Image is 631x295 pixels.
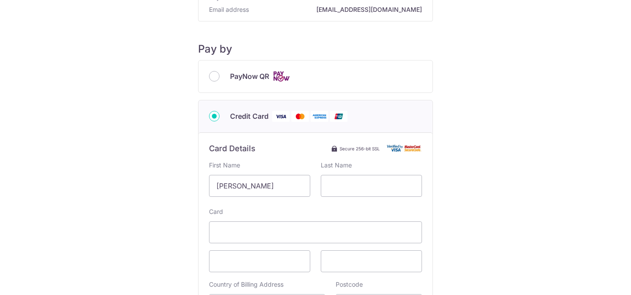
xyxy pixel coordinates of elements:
[328,256,415,267] iframe: Secure card security code input frame
[209,280,284,289] label: Country of Billing Address
[252,5,422,14] strong: [EMAIL_ADDRESS][DOMAIN_NAME]
[209,111,422,122] div: Credit Card Visa Mastercard American Express Union Pay
[209,143,255,154] h6: Card Details
[198,43,433,56] h5: Pay by
[209,161,240,170] label: First Name
[311,111,328,122] img: American Express
[321,161,352,170] label: Last Name
[209,5,249,14] span: Email address
[387,145,422,152] img: Card secure
[272,111,290,122] img: Visa
[330,111,347,122] img: Union Pay
[291,111,309,122] img: Mastercard
[216,227,415,238] iframe: Secure card number input frame
[273,71,290,82] img: Cards logo
[336,280,363,289] label: Postcode
[230,111,269,121] span: Credit Card
[209,207,223,216] label: Card
[209,71,422,82] div: PayNow QR Cards logo
[216,256,303,267] iframe: Secure card expiration date input frame
[340,145,380,152] span: Secure 256-bit SSL
[230,71,269,82] span: PayNow QR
